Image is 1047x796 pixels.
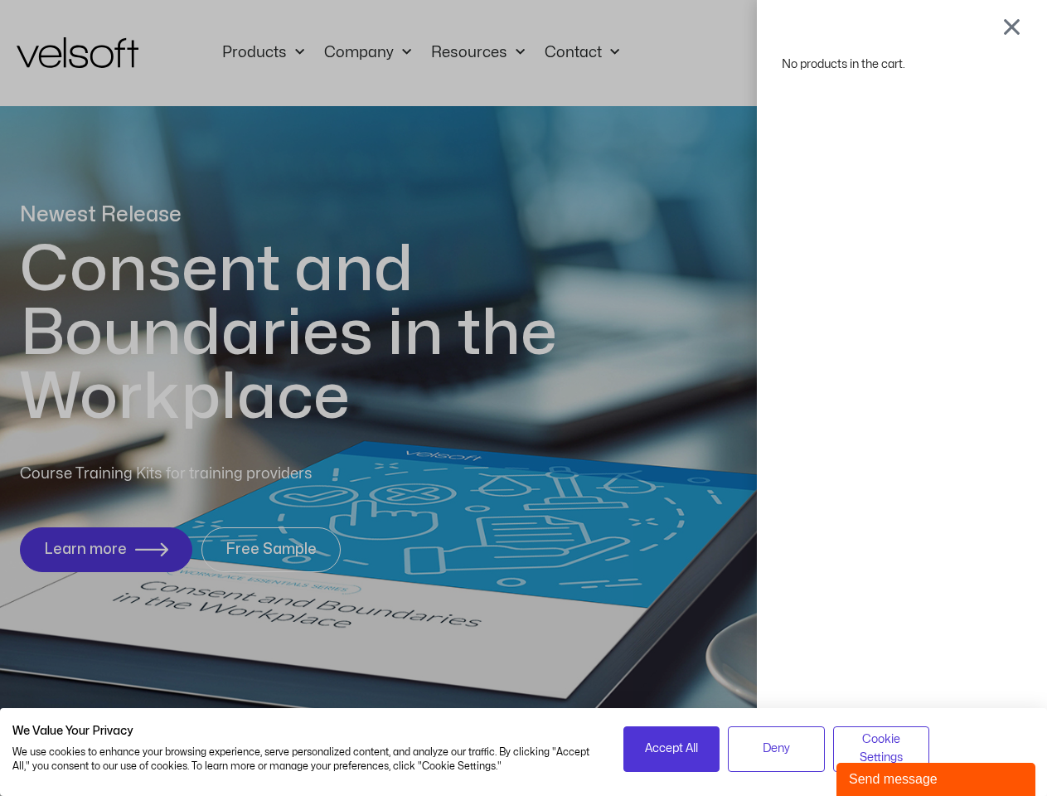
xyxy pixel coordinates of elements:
span: Accept All [645,740,698,758]
div: No products in the cart. [782,53,1022,75]
button: Adjust cookie preferences [833,726,930,772]
button: Accept all cookies [623,726,720,772]
p: We use cookies to enhance your browsing experience, serve personalized content, and analyze our t... [12,745,599,774]
span: Cookie Settings [844,730,919,768]
button: Deny all cookies [728,726,825,772]
span: Deny [763,740,790,758]
h2: We Value Your Privacy [12,724,599,739]
iframe: chat widget [836,760,1039,796]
